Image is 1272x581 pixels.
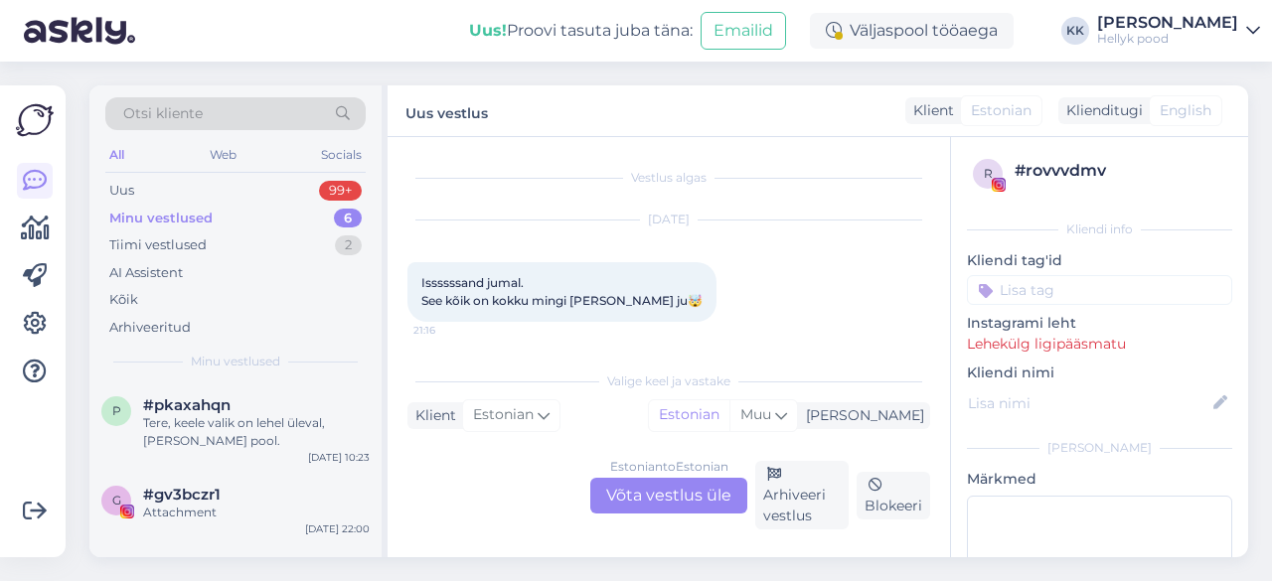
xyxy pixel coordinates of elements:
[109,263,183,283] div: AI Assistent
[407,169,930,187] div: Vestlus algas
[967,220,1232,238] div: Kliendi info
[967,250,1232,271] p: Kliendi tag'id
[109,290,138,310] div: Kõik
[740,405,771,423] span: Muu
[317,142,366,168] div: Socials
[905,100,954,121] div: Klient
[308,450,370,465] div: [DATE] 10:23
[407,405,456,426] div: Klient
[407,211,930,228] div: [DATE]
[1097,15,1260,47] a: [PERSON_NAME]Hellyk pood
[984,166,993,181] span: r
[701,12,786,50] button: Emailid
[334,209,362,228] div: 6
[967,363,1232,383] p: Kliendi nimi
[967,469,1232,490] p: Märkmed
[967,275,1232,305] input: Lisa tag
[971,100,1032,121] span: Estonian
[191,353,280,370] span: Minu vestlused
[469,19,693,43] div: Proovi tasuta juba täna:
[755,461,849,529] div: Arhiveeri vestlus
[206,142,240,168] div: Web
[968,392,1209,414] input: Lisa nimi
[143,414,370,450] div: Tere, keele valik on lehel üleval, [PERSON_NAME] pool.
[421,275,703,308] span: Issssssand jumal. See kõik on kokku mingi [PERSON_NAME] ju🤯
[143,486,221,504] span: #gv3bczr1
[109,209,213,228] div: Minu vestlused
[649,400,729,430] div: Estonian
[112,493,121,508] span: g
[967,334,1232,355] p: Lehekülg ligipääsmatu
[143,396,231,414] span: #pkaxahqn
[610,458,728,476] div: Estonian to Estonian
[413,323,488,338] span: 21:16
[319,181,362,201] div: 99+
[473,404,534,426] span: Estonian
[1061,17,1089,45] div: KK
[123,103,203,124] span: Otsi kliente
[1160,100,1211,121] span: English
[469,21,507,40] b: Uus!
[109,235,207,255] div: Tiimi vestlused
[1097,31,1238,47] div: Hellyk pood
[405,97,488,124] label: Uus vestlus
[1097,15,1238,31] div: [PERSON_NAME]
[16,101,54,139] img: Askly Logo
[105,142,128,168] div: All
[1058,100,1143,121] div: Klienditugi
[109,318,191,338] div: Arhiveeritud
[810,13,1014,49] div: Väljaspool tööaega
[305,521,370,536] div: [DATE] 22:00
[967,439,1232,457] div: [PERSON_NAME]
[407,372,930,390] div: Valige keel ja vastake
[590,478,747,513] div: Võta vestlus üle
[857,472,930,519] div: Blokeeri
[967,313,1232,334] p: Instagrami leht
[143,504,370,521] div: Attachment
[109,181,134,201] div: Uus
[798,405,924,426] div: [PERSON_NAME]
[1015,159,1226,183] div: # rovvvdmv
[335,235,362,255] div: 2
[112,403,121,418] span: p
